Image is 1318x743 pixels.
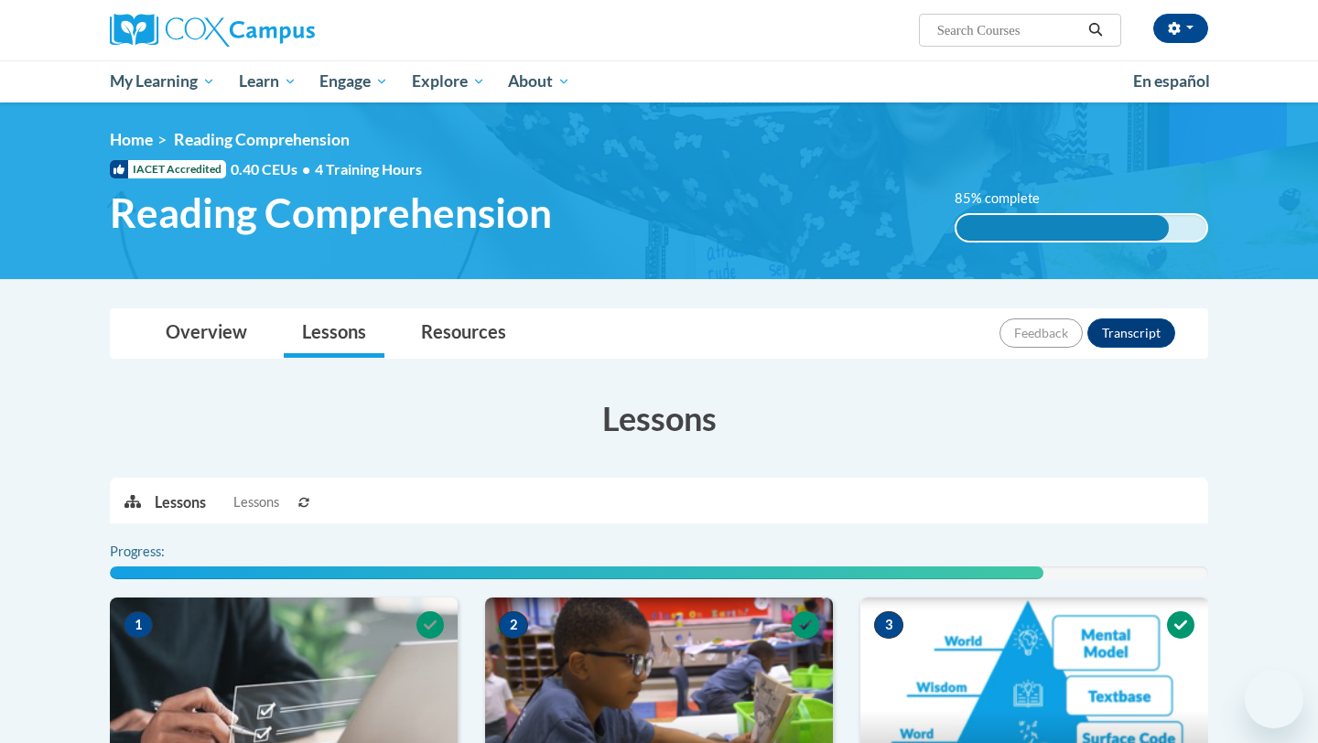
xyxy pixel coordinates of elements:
span: 1 [124,611,153,639]
a: My Learning [98,60,227,102]
a: Cox Campus [110,14,458,47]
span: • [302,160,310,178]
span: Lessons [233,492,279,512]
span: 0.40 CEUs [231,159,315,179]
div: 85% complete [956,215,1169,241]
a: Resources [403,309,524,358]
span: Reading Comprehension [174,130,350,149]
a: Home [110,130,153,149]
span: 4 Training Hours [315,160,422,178]
button: Search [1082,19,1109,41]
a: Lessons [284,309,384,358]
span: About [508,70,570,92]
a: Learn [227,60,308,102]
label: Progress: [110,542,215,562]
iframe: Button to launch messaging window [1245,670,1303,728]
a: Overview [147,309,265,358]
span: Engage [319,70,388,92]
span: Explore [412,70,485,92]
button: Transcript [1087,318,1175,348]
span: Reading Comprehension [110,188,552,237]
img: Cox Campus [110,14,315,47]
button: Feedback [999,318,1083,348]
p: Lessons [155,492,206,512]
span: Learn [239,70,297,92]
span: 2 [499,611,528,639]
h3: Lessons [110,395,1208,441]
span: En español [1133,71,1210,91]
a: About [497,60,583,102]
span: 3 [874,611,903,639]
span: IACET Accredited [110,160,226,178]
div: Main menu [82,60,1236,102]
button: Account Settings [1153,14,1208,43]
label: 85% complete [955,188,1060,209]
span: My Learning [110,70,215,92]
a: En español [1121,62,1222,101]
input: Search Courses [935,19,1082,41]
a: Explore [400,60,497,102]
a: Engage [308,60,400,102]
